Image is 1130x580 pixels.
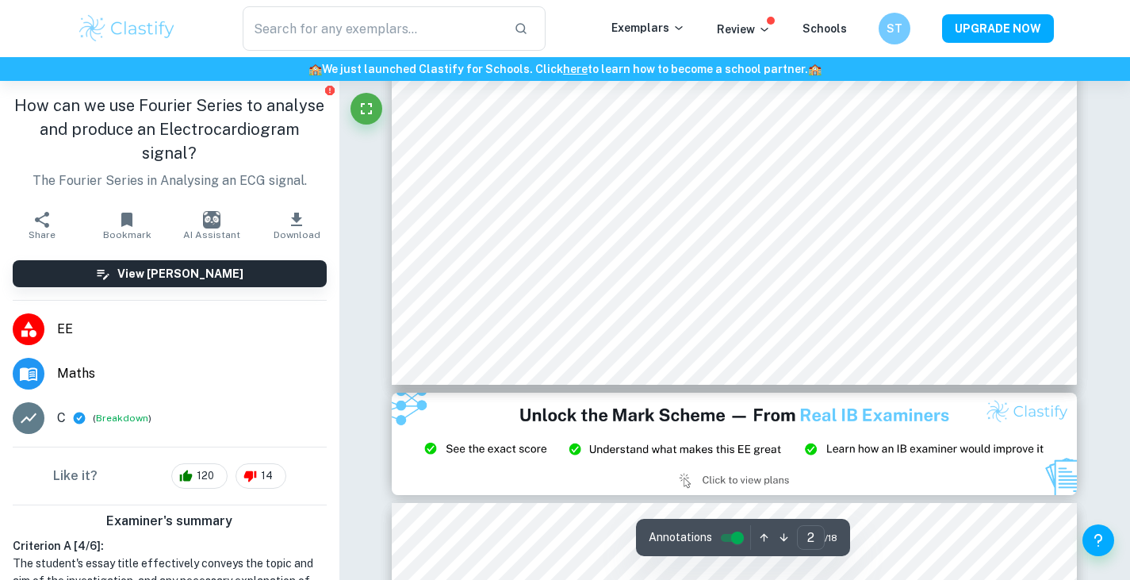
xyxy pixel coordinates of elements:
[171,463,228,489] div: 120
[103,229,151,240] span: Bookmark
[96,411,148,425] button: Breakdown
[57,320,327,339] span: EE
[13,94,327,165] h1: How can we use Fourier Series to analyse and produce an Electrocardiogram signal?
[93,411,151,426] span: ( )
[85,203,170,248] button: Bookmark
[350,93,382,125] button: Fullscreen
[274,229,320,240] span: Download
[879,13,910,44] button: ST
[1082,524,1114,556] button: Help and Feedback
[13,537,327,555] h6: Criterion A [ 4 / 6 ]:
[942,14,1054,43] button: UPGRADE NOW
[252,468,282,484] span: 14
[77,13,178,44] img: Clastify logo
[183,229,240,240] span: AI Assistant
[255,203,339,248] button: Download
[203,211,220,229] img: AI Assistant
[825,531,837,545] span: / 18
[308,63,322,75] span: 🏫
[6,512,333,531] h6: Examiner's summary
[808,63,822,75] span: 🏫
[563,63,588,75] a: here
[717,21,771,38] p: Review
[324,84,336,96] button: Report issue
[188,468,223,484] span: 120
[13,171,327,190] p: The Fourier Series in Analysing an ECG signal.
[117,265,243,282] h6: View [PERSON_NAME]
[13,260,327,287] button: View [PERSON_NAME]
[392,393,1077,496] img: Ad
[3,60,1127,78] h6: We just launched Clastify for Schools. Click to learn how to become a school partner.
[53,467,98,486] h6: Like it?
[243,6,502,51] input: Search for any exemplars...
[885,20,903,37] h6: ST
[57,364,327,383] span: Maths
[57,409,66,428] p: C
[170,203,255,248] button: AI Assistant
[29,229,56,240] span: Share
[649,529,712,546] span: Annotations
[802,22,847,35] a: Schools
[236,463,286,489] div: 14
[611,19,685,36] p: Exemplars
